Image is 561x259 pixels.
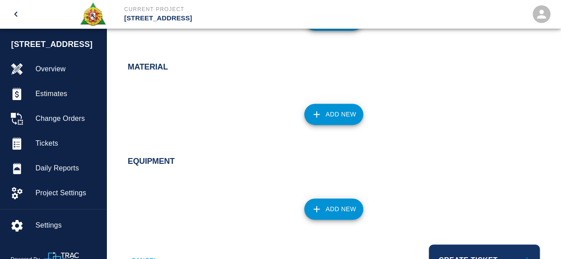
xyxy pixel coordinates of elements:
span: Daily Reports [35,163,99,174]
p: [STREET_ADDRESS] [124,13,329,23]
button: Add New [304,198,363,220]
span: Estimates [35,89,99,99]
img: Roger & Sons Concrete [79,2,106,27]
p: Current Project [124,5,329,13]
span: Project Settings [35,188,99,198]
h2: Equipment [128,157,540,166]
button: open drawer [5,4,27,25]
span: Overview [35,64,99,74]
span: Tickets [35,138,99,149]
span: Change Orders [35,113,99,124]
span: [STREET_ADDRESS] [11,39,102,50]
button: Add New [304,104,363,125]
iframe: Chat Widget [517,216,561,259]
span: Settings [35,220,99,231]
h2: Material [128,62,540,72]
